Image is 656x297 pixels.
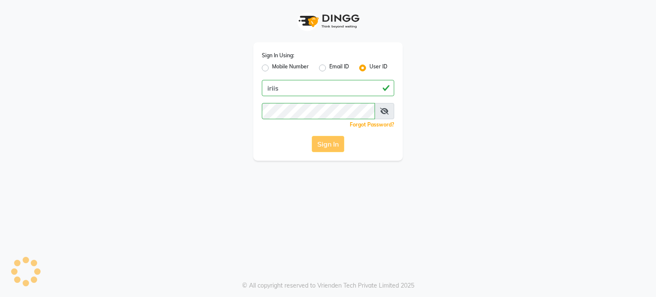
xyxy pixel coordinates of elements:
[369,63,387,73] label: User ID
[294,9,362,34] img: logo1.svg
[350,121,394,128] a: Forgot Password?
[329,63,349,73] label: Email ID
[262,52,294,59] label: Sign In Using:
[262,80,394,96] input: Username
[272,63,309,73] label: Mobile Number
[262,103,375,119] input: Username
